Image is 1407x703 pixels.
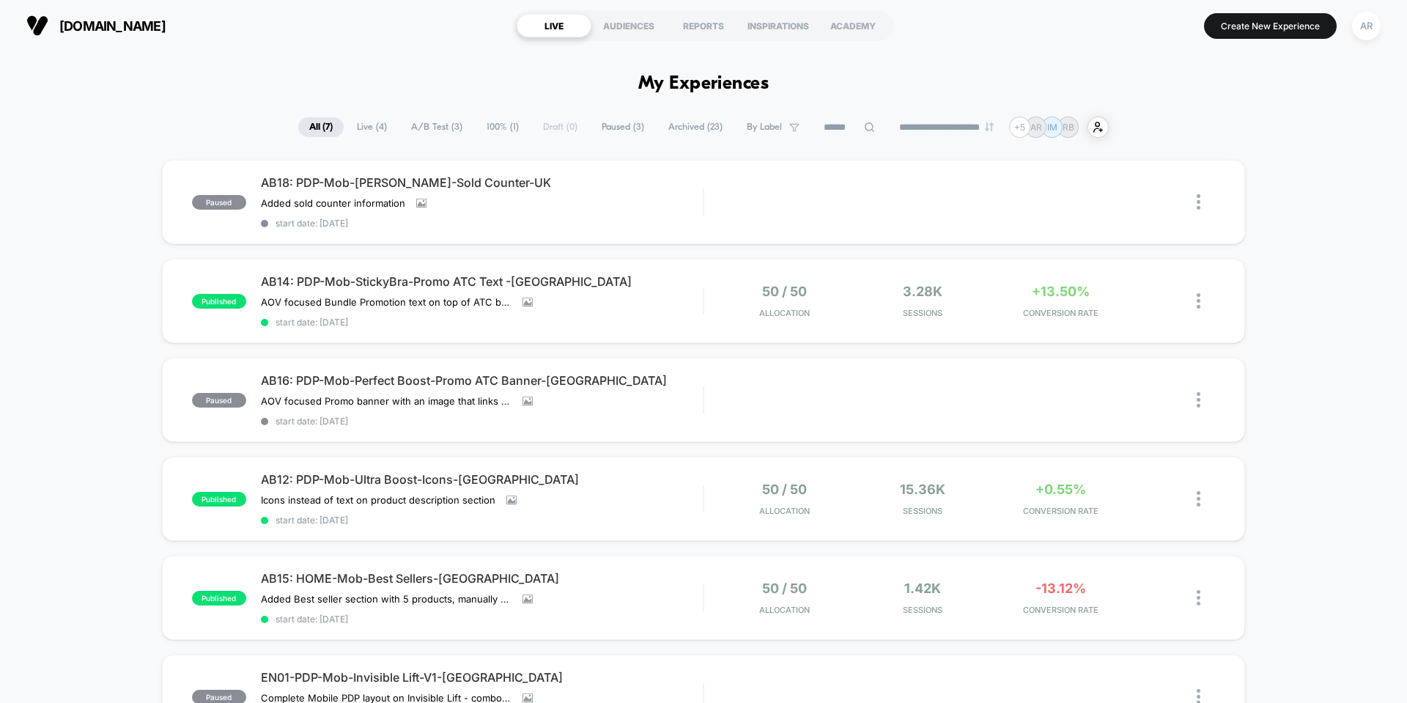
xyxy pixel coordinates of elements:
[1035,482,1086,497] span: +0.55%
[638,73,769,95] h1: My Experiences
[26,15,48,37] img: Visually logo
[857,506,989,516] span: Sessions
[816,14,890,37] div: ACADEMY
[741,14,816,37] div: INSPIRATIONS
[22,14,170,37] button: [DOMAIN_NAME]
[762,482,807,497] span: 50 / 50
[261,296,512,308] span: AOV focused Bundle Promotion text on top of ATC button that links to the Sticky Bra BundleAdded t...
[59,18,166,34] span: [DOMAIN_NAME]
[1032,284,1090,299] span: +13.50%
[261,395,512,407] span: AOV focused Promo banner with an image that links to the Bundles collection page—added above the ...
[261,218,703,229] span: start date: [DATE]
[192,195,246,210] span: paused
[261,175,703,190] span: AB18: PDP-Mob-[PERSON_NAME]-Sold Counter-UK
[261,614,703,625] span: start date: [DATE]
[591,117,655,137] span: Paused ( 3 )
[192,492,246,507] span: published
[1035,581,1086,596] span: -13.12%
[261,416,703,427] span: start date: [DATE]
[261,593,512,605] span: Added Best seller section with 5 products, manually selected, right after the banner.
[1197,590,1200,606] img: close
[1352,12,1381,40] div: AR
[759,605,810,615] span: Allocation
[900,482,945,497] span: 15.36k
[657,117,734,137] span: Archived ( 23 )
[261,571,703,586] span: AB15: HOME-Mob-Best Sellers-[GEOGRAPHIC_DATA]
[261,494,495,506] span: Icons instead of text on product description section
[857,605,989,615] span: Sessions
[1009,117,1030,138] div: + 5
[1197,194,1200,210] img: close
[261,317,703,328] span: start date: [DATE]
[591,14,666,37] div: AUDIENCES
[666,14,741,37] div: REPORTS
[192,393,246,408] span: paused
[995,605,1126,615] span: CONVERSION RATE
[1197,392,1200,408] img: close
[192,591,246,606] span: published
[298,117,344,137] span: All ( 7 )
[1348,11,1385,41] button: AR
[995,506,1126,516] span: CONVERSION RATE
[995,308,1126,318] span: CONVERSION RATE
[1197,491,1200,507] img: close
[261,472,703,487] span: AB12: PDP-Mob-Ultra Boost-Icons-[GEOGRAPHIC_DATA]
[759,308,810,318] span: Allocation
[762,581,807,596] span: 50 / 50
[904,581,941,596] span: 1.42k
[762,284,807,299] span: 50 / 50
[903,284,942,299] span: 3.28k
[261,670,703,685] span: EN01-PDP-Mob-Invisible Lift-V1-[GEOGRAPHIC_DATA]
[759,506,810,516] span: Allocation
[476,117,530,137] span: 100% ( 1 )
[1204,13,1337,39] button: Create New Experience
[400,117,473,137] span: A/B Test ( 3 )
[1047,122,1057,133] p: IM
[261,197,405,209] span: Added sold counter information
[1030,122,1042,133] p: AR
[1197,293,1200,309] img: close
[1063,122,1074,133] p: RB
[985,122,994,131] img: end
[192,294,246,309] span: published
[261,274,703,289] span: AB14: PDP-Mob-StickyBra-Promo ATC Text -[GEOGRAPHIC_DATA]
[261,515,703,526] span: start date: [DATE]
[857,308,989,318] span: Sessions
[346,117,398,137] span: Live ( 4 )
[261,373,703,388] span: AB16: PDP-Mob-Perfect Boost-Promo ATC Banner-[GEOGRAPHIC_DATA]
[517,14,591,37] div: LIVE
[747,122,782,133] span: By Label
